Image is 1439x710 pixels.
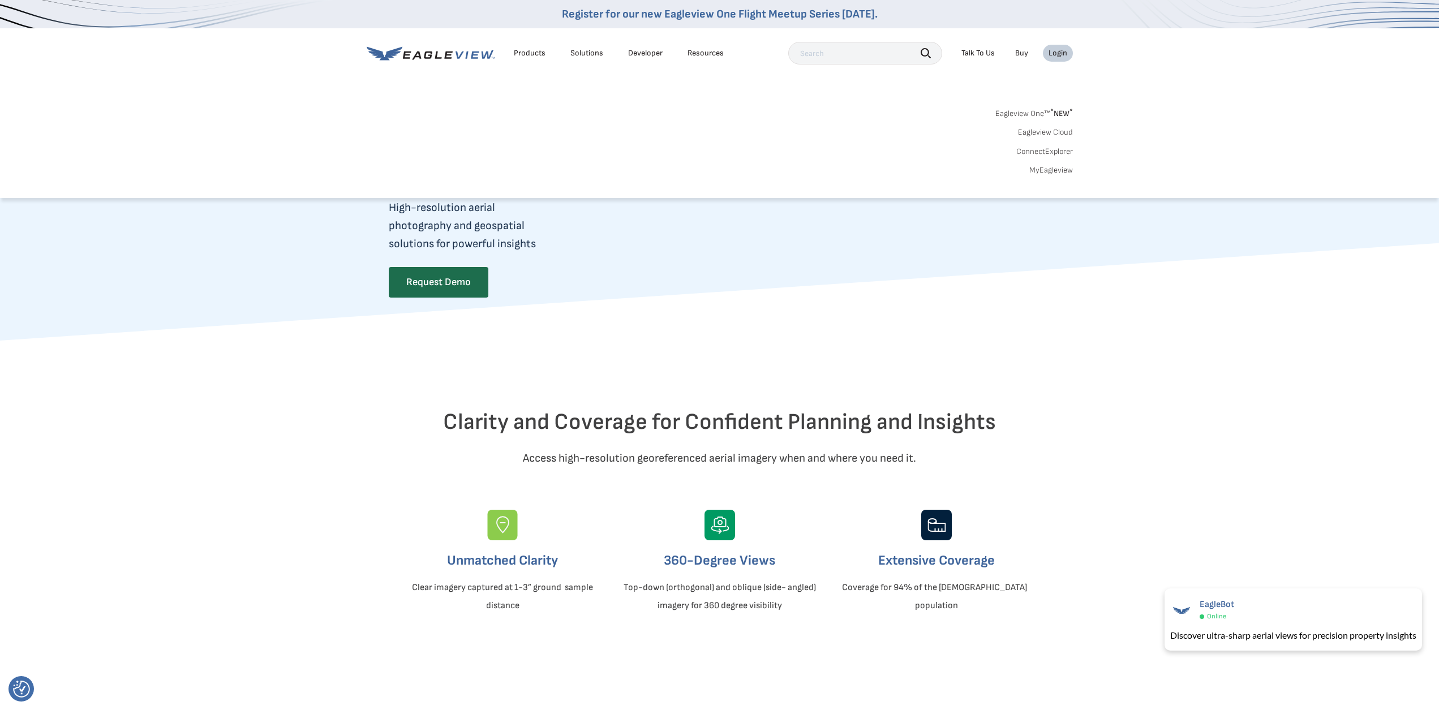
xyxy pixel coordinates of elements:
h2: Clarity and Coverage for Confident Planning and Insights [389,408,1051,436]
h3: Unmatched Clarity [403,552,602,570]
a: Request Demo [389,267,488,298]
a: Eagleview One™*NEW* [995,105,1073,118]
div: Login [1049,48,1067,58]
input: Search [788,42,942,64]
a: MyEagleview [1029,165,1073,175]
div: Solutions [570,48,603,58]
p: Top-down (orthogonal) and oblique (side- angled) imagery for 360 degree visibility [621,579,819,615]
a: Developer [628,48,663,58]
a: Register for our new Eagleview One Flight Meetup Series [DATE]. [562,7,878,21]
h3: Extensive Coverage [837,552,1036,570]
a: ConnectExplorer [1016,147,1073,157]
img: EagleBot [1170,599,1193,622]
p: Clear imagery captured at 1-3” ground sample distance [403,579,602,615]
span: EagleBot [1200,599,1234,610]
div: Resources [688,48,724,58]
p: Access high-resolution georeferenced aerial imagery when and where you need it. [389,449,1051,467]
span: NEW [1050,109,1073,118]
a: Buy [1015,48,1028,58]
div: Talk To Us [961,48,995,58]
p: Coverage for 94% of the [DEMOGRAPHIC_DATA] population [837,579,1036,615]
div: Products [514,48,545,58]
button: Consent Preferences [13,681,30,698]
img: Revisit consent button [13,681,30,698]
p: High-resolution aerial photography and geospatial solutions for powerful insights [389,199,637,253]
div: Discover ultra-sharp aerial views for precision property insights [1170,629,1416,642]
h3: 360-Degree Views [621,552,819,570]
span: Online [1207,612,1226,621]
a: Eagleview Cloud [1018,127,1073,137]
